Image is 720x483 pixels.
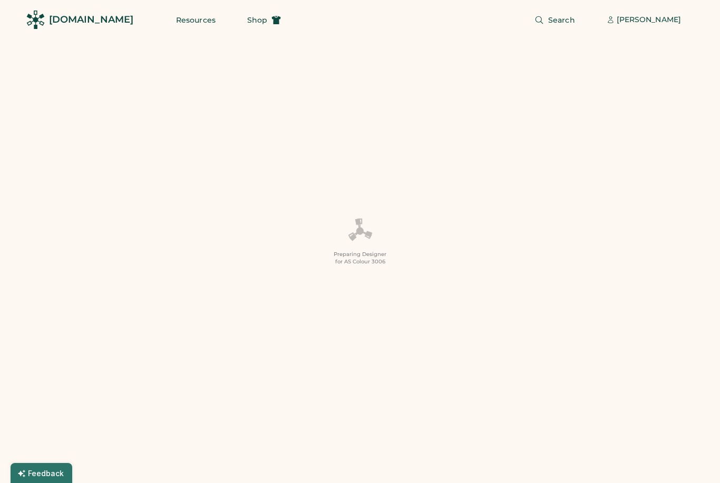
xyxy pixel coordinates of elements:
div: [PERSON_NAME] [617,15,681,25]
img: Rendered Logo - Screens [26,11,45,29]
button: Search [522,9,588,31]
span: Shop [247,16,267,24]
div: [DOMAIN_NAME] [49,13,133,26]
div: Preparing Designer for AS Colour 3006 [334,251,386,265]
button: Resources [163,9,228,31]
img: Platens-Black-Loader-Spin-rich%20black.webp [347,218,373,244]
button: Shop [235,9,294,31]
span: Search [548,16,575,24]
